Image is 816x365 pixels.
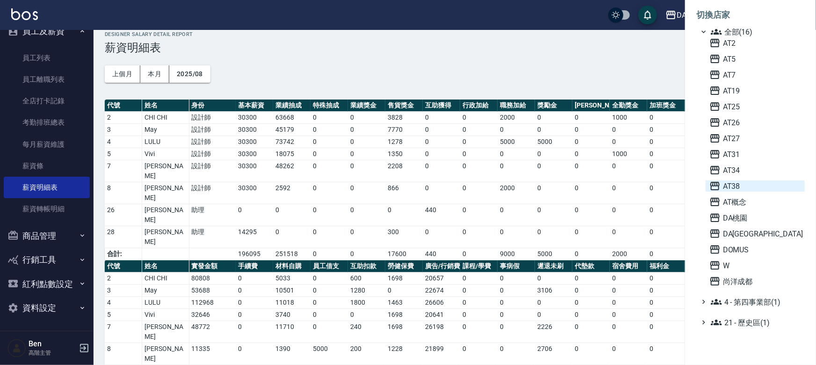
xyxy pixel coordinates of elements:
[709,228,801,239] span: DA[GEOGRAPHIC_DATA]
[709,101,801,112] span: AT25
[709,244,801,255] span: DOMUS
[711,317,801,328] span: 21 - 歷史區(1)
[711,296,801,308] span: 4 - 第四事業部(1)
[709,117,801,128] span: AT26
[709,196,801,208] span: AT概念
[709,276,801,287] span: 尚洋成都
[709,85,801,96] span: AT19
[709,212,801,223] span: DA桃園
[709,37,801,49] span: AT2
[709,149,801,160] span: AT31
[709,165,801,176] span: AT34
[696,4,805,26] li: 切換店家
[709,133,801,144] span: AT27
[709,180,801,192] span: AT38
[711,26,801,37] span: 全部(16)
[709,53,801,64] span: AT5
[709,260,801,271] span: W
[709,69,801,80] span: AT7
